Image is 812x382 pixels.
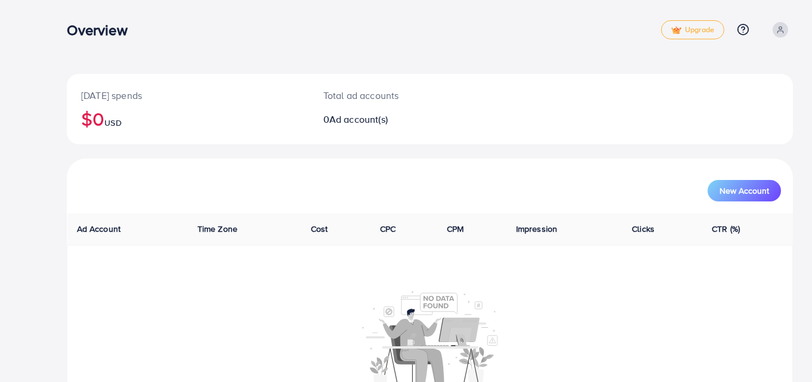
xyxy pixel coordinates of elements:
[323,114,476,125] h2: 0
[81,107,295,130] h2: $0
[671,26,714,35] span: Upgrade
[67,21,137,39] h3: Overview
[77,223,121,235] span: Ad Account
[104,117,121,129] span: USD
[197,223,237,235] span: Time Zone
[447,223,464,235] span: CPM
[329,113,388,126] span: Ad account(s)
[671,26,681,35] img: tick
[708,180,781,201] button: New Account
[81,88,295,103] p: [DATE] spends
[311,223,328,235] span: Cost
[632,223,654,235] span: Clicks
[720,187,769,195] span: New Account
[516,223,558,235] span: Impression
[323,88,476,103] p: Total ad accounts
[712,223,740,235] span: CTR (%)
[661,20,724,39] a: tickUpgrade
[380,223,396,235] span: CPC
